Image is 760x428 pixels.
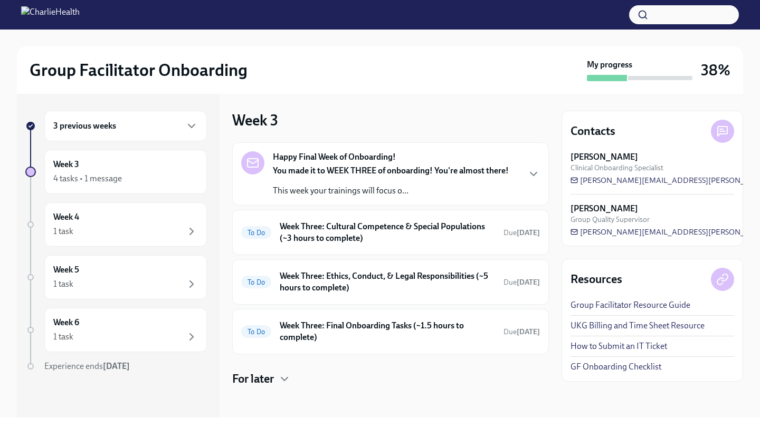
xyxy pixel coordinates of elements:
a: To DoWeek Three: Ethics, Conduct, & Legal Responsibilities (~5 hours to complete)Due[DATE] [241,268,540,296]
span: September 23rd, 2025 10:00 [503,277,540,287]
a: UKG Billing and Time Sheet Resource [571,320,705,332]
strong: [PERSON_NAME] [571,151,638,163]
a: Week 41 task [25,202,207,247]
img: CharlieHealth [21,6,80,23]
div: 1 task [53,278,73,290]
h6: Week 4 [53,211,79,223]
span: Experience ends [44,361,130,371]
span: September 21st, 2025 10:00 [503,327,540,337]
strong: [PERSON_NAME] [571,203,638,215]
strong: [DATE] [517,228,540,237]
span: Due [503,228,540,237]
h3: Week 3 [232,111,278,130]
a: To DoWeek Three: Final Onboarding Tasks (~1.5 hours to complete)Due[DATE] [241,318,540,345]
p: This week your trainings will focus o... [273,185,509,197]
a: Week 61 task [25,308,207,352]
h3: 38% [701,61,730,80]
div: 1 task [53,226,73,237]
strong: You made it to WEEK THREE of onboarding! You're almost there! [273,166,509,176]
a: Week 51 task [25,255,207,299]
span: To Do [241,278,271,286]
a: To DoWeek Three: Cultural Competence & Special Populations (~3 hours to complete)Due[DATE] [241,219,540,246]
h6: 3 previous weeks [53,120,116,132]
h6: Week 5 [53,264,79,276]
div: 4 tasks • 1 message [53,173,122,184]
a: How to Submit an IT Ticket [571,341,667,352]
span: To Do [241,229,271,237]
div: 1 task [53,331,73,343]
h4: Resources [571,271,622,287]
strong: [DATE] [103,361,130,371]
h6: Week Three: Ethics, Conduct, & Legal Responsibilities (~5 hours to complete) [280,270,495,294]
h4: For later [232,371,274,387]
div: For later [232,371,549,387]
a: Group Facilitator Resource Guide [571,299,690,311]
span: Due [503,278,540,287]
div: 3 previous weeks [44,111,207,141]
span: September 23rd, 2025 10:00 [503,228,540,238]
a: Week 34 tasks • 1 message [25,150,207,194]
strong: [DATE] [517,327,540,336]
h2: Group Facilitator Onboarding [30,60,248,81]
h6: Week Three: Final Onboarding Tasks (~1.5 hours to complete) [280,320,495,343]
span: Group Quality Supervisor [571,215,650,225]
h6: Week 6 [53,317,79,328]
strong: My progress [587,59,632,71]
strong: Happy Final Week of Onboarding! [273,151,396,163]
span: Clinical Onboarding Specialist [571,163,663,173]
h4: Contacts [571,123,615,139]
span: To Do [241,328,271,336]
strong: [DATE] [517,278,540,287]
h6: Week 3 [53,159,79,170]
h6: Week Three: Cultural Competence & Special Populations (~3 hours to complete) [280,221,495,244]
a: GF Onboarding Checklist [571,361,661,373]
span: Due [503,327,540,336]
